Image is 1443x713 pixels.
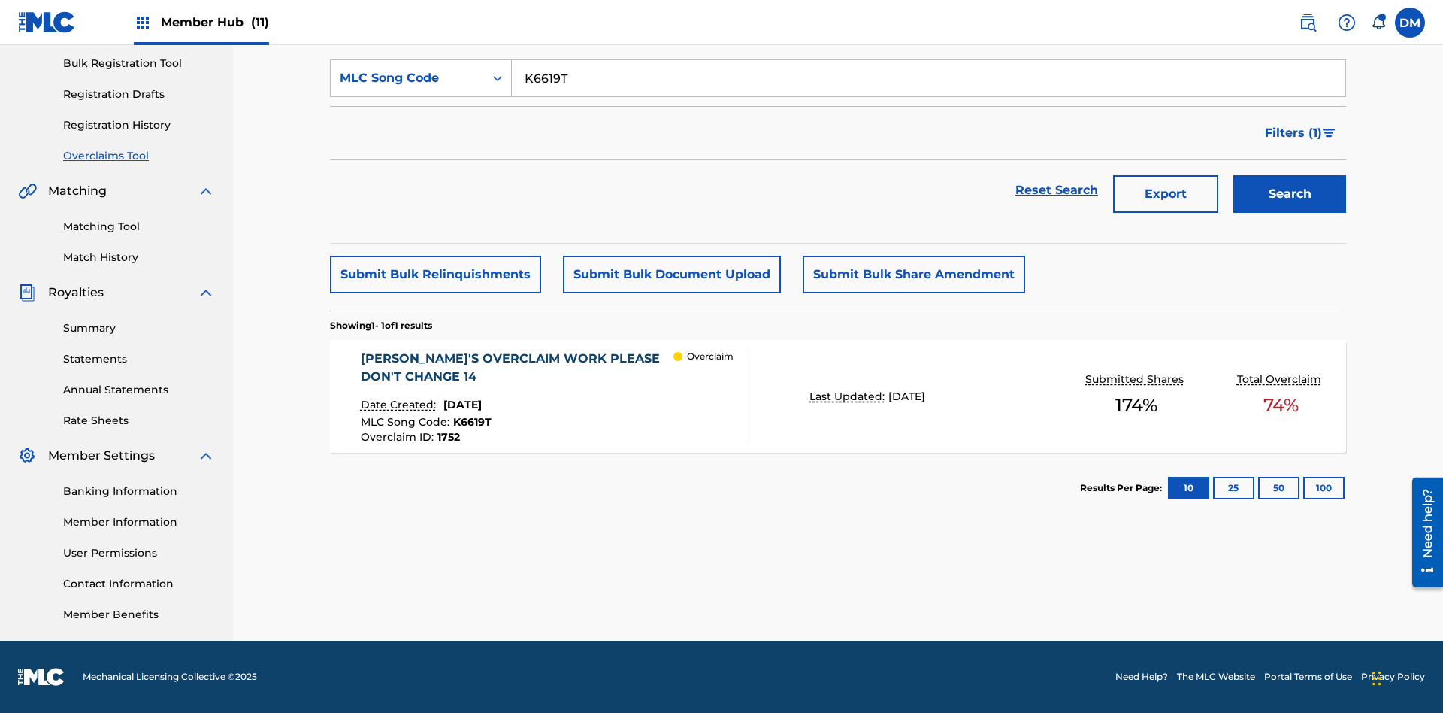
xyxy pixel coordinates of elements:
[63,413,215,429] a: Rate Sheets
[1256,114,1346,152] button: Filters (1)
[330,340,1346,453] a: [PERSON_NAME]'S OVERCLAIM WORK PLEASE DON'T CHANGE 14Date Created:[DATE]MLC Song Code:K6619TOverc...
[1332,8,1362,38] div: Help
[63,56,215,71] a: Bulk Registration Tool
[1080,481,1166,495] p: Results Per Page:
[161,14,269,31] span: Member Hub
[63,514,215,530] a: Member Information
[1233,175,1346,213] button: Search
[437,430,460,444] span: 1752
[1395,8,1425,38] div: User Menu
[1177,670,1255,684] a: The MLC Website
[1115,392,1157,419] span: 174 %
[1293,8,1323,38] a: Public Search
[330,319,432,332] p: Showing 1 - 1 of 1 results
[1401,472,1443,595] iframe: Resource Center
[48,447,155,465] span: Member Settings
[197,182,215,200] img: expand
[63,86,215,102] a: Registration Drafts
[134,14,152,32] img: Top Rightsholders
[1368,641,1443,713] iframe: Chat Widget
[18,11,76,33] img: MLC Logo
[197,284,215,302] img: expand
[1372,656,1381,701] div: Drag
[251,15,269,29] span: (11)
[63,351,215,367] a: Statements
[63,576,215,592] a: Contact Information
[1303,477,1345,499] button: 100
[197,447,215,465] img: expand
[1113,175,1218,213] button: Export
[563,256,781,293] button: Submit Bulk Document Upload
[1115,670,1168,684] a: Need Help?
[18,668,65,686] img: logo
[18,284,36,302] img: Royalties
[18,447,36,465] img: Member Settings
[330,256,541,293] button: Submit Bulk Relinquishments
[1338,14,1356,32] img: help
[1263,392,1299,419] span: 74 %
[63,320,215,336] a: Summary
[1299,14,1317,32] img: search
[443,398,482,411] span: [DATE]
[48,284,104,302] span: Royalties
[18,182,37,200] img: Matching
[803,256,1025,293] button: Submit Bulk Share Amendment
[361,430,437,444] span: Overclaim ID :
[63,148,215,164] a: Overclaims Tool
[1258,477,1299,499] button: 50
[63,250,215,265] a: Match History
[1008,174,1106,207] a: Reset Search
[330,59,1346,220] form: Search Form
[1371,15,1386,30] div: Notifications
[809,389,888,405] p: Last Updated:
[340,69,475,87] div: MLC Song Code
[1213,477,1254,499] button: 25
[63,545,215,561] a: User Permissions
[1237,372,1325,387] p: Total Overclaim
[1085,372,1187,387] p: Submitted Shares
[83,670,257,684] span: Mechanical Licensing Collective © 2025
[63,219,215,235] a: Matching Tool
[453,415,492,429] span: K6619T
[1323,129,1336,138] img: filter
[1264,670,1352,684] a: Portal Terms of Use
[361,350,674,386] div: [PERSON_NAME]'S OVERCLAIM WORK PLEASE DON'T CHANGE 14
[63,117,215,133] a: Registration History
[888,390,925,403] span: [DATE]
[63,484,215,499] a: Banking Information
[48,182,107,200] span: Matching
[1361,670,1425,684] a: Privacy Policy
[687,350,734,363] p: Overclaim
[1168,477,1209,499] button: 10
[63,382,215,398] a: Annual Statements
[63,607,215,623] a: Member Benefits
[361,397,440,413] p: Date Created:
[361,415,453,429] span: MLC Song Code :
[1265,124,1322,142] span: Filters ( 1 )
